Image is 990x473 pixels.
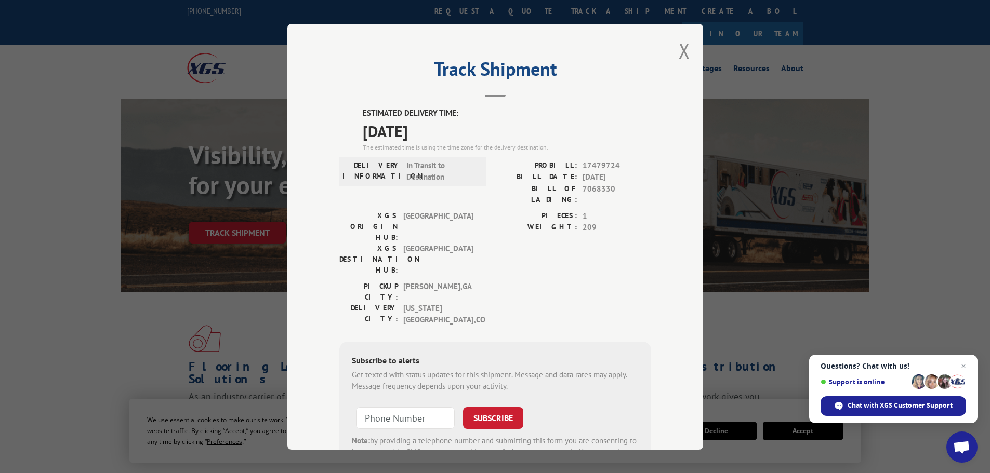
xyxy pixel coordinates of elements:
label: ESTIMATED DELIVERY TIME: [363,107,651,119]
span: Questions? Chat with us! [821,362,966,370]
div: Chat with XGS Customer Support [821,396,966,416]
label: XGS ORIGIN HUB: [339,210,398,242]
span: 7068330 [583,183,651,205]
span: 17479724 [583,159,651,171]
span: [GEOGRAPHIC_DATA] [403,210,473,242]
label: PIECES: [495,210,577,222]
button: Close modal [679,37,690,64]
span: 1 [583,210,651,222]
div: Open chat [946,431,978,463]
div: by providing a telephone number and submitting this form you are consenting to be contacted by SM... [352,435,639,470]
label: XGS DESTINATION HUB: [339,242,398,275]
span: [PERSON_NAME] , GA [403,280,473,302]
label: DELIVERY CITY: [339,302,398,326]
button: SUBSCRIBE [463,407,523,428]
label: PICKUP CITY: [339,280,398,302]
input: Phone Number [356,407,455,428]
strong: Note: [352,435,370,445]
span: Chat with XGS Customer Support [848,401,953,410]
div: Subscribe to alerts [352,354,639,369]
div: Get texted with status updates for this shipment. Message and data rates may apply. Message frequ... [352,369,639,392]
label: DELIVERY INFORMATION: [342,159,401,183]
span: In Transit to Destination [406,159,477,183]
label: WEIGHT: [495,222,577,234]
div: The estimated time is using the time zone for the delivery destination. [363,142,651,152]
span: [DATE] [363,119,651,142]
span: [GEOGRAPHIC_DATA] [403,242,473,275]
span: [DATE] [583,171,651,183]
span: Close chat [957,360,970,372]
h2: Track Shipment [339,62,651,82]
label: BILL DATE: [495,171,577,183]
label: PROBILL: [495,159,577,171]
span: 209 [583,222,651,234]
span: [US_STATE][GEOGRAPHIC_DATA] , CO [403,302,473,326]
span: Support is online [821,378,908,386]
label: BILL OF LADING: [495,183,577,205]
